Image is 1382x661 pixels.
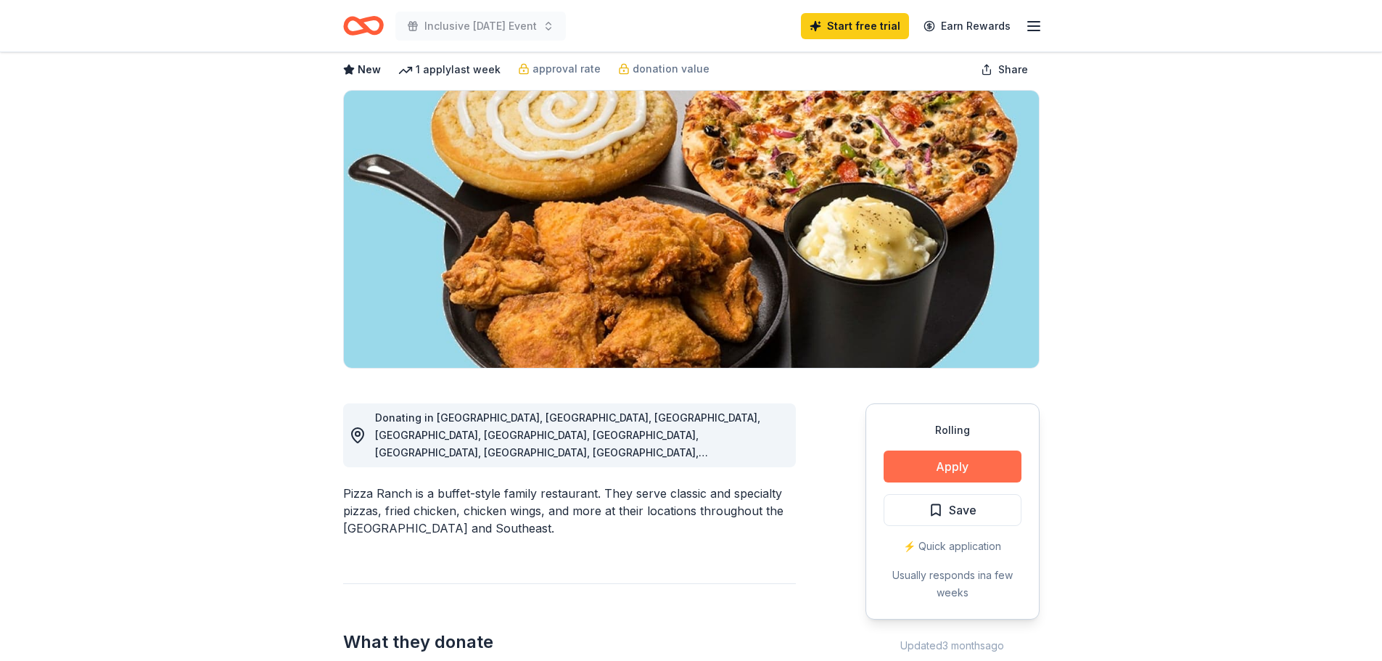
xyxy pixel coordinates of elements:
[998,61,1028,78] span: Share
[344,91,1039,368] img: Image for Pizza Ranch
[884,567,1021,602] div: Usually responds in a few weeks
[395,12,566,41] button: Inclusive [DATE] Event
[633,60,709,78] span: donation value
[518,60,601,78] a: approval rate
[343,9,384,43] a: Home
[884,451,1021,483] button: Apply
[398,61,501,78] div: 1 apply last week
[865,637,1040,654] div: Updated 3 months ago
[884,494,1021,526] button: Save
[532,60,601,78] span: approval rate
[358,61,381,78] span: New
[949,501,976,520] span: Save
[343,485,796,537] div: Pizza Ranch is a buffet-style family restaurant. They serve classic and specialty pizzas, fried c...
[915,13,1019,39] a: Earn Rewards
[884,538,1021,555] div: ⚡️ Quick application
[375,411,760,493] span: Donating in [GEOGRAPHIC_DATA], [GEOGRAPHIC_DATA], [GEOGRAPHIC_DATA], [GEOGRAPHIC_DATA], [GEOGRAPH...
[343,631,796,654] h2: What they donate
[618,60,709,78] a: donation value
[801,13,909,39] a: Start free trial
[424,17,537,35] span: Inclusive [DATE] Event
[884,422,1021,439] div: Rolling
[969,55,1040,84] button: Share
